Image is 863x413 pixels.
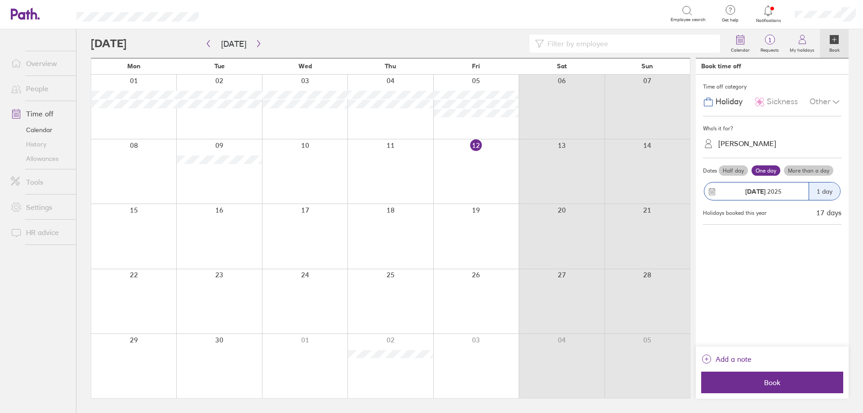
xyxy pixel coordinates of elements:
[725,45,755,53] label: Calendar
[745,188,782,195] span: 2025
[745,187,765,195] strong: [DATE]
[784,45,820,53] label: My holidays
[754,18,783,23] span: Notifications
[810,93,841,111] div: Other
[755,45,784,53] label: Requests
[703,210,767,216] div: Holidays booked this year
[703,178,841,205] button: [DATE] 20251 day
[809,182,840,200] div: 1 day
[544,35,715,52] input: Filter by employee
[752,165,780,176] label: One day
[214,62,225,70] span: Tue
[816,209,841,217] div: 17 days
[707,378,837,386] span: Book
[4,80,76,98] a: People
[703,168,717,174] span: Dates
[472,62,480,70] span: Fri
[755,29,784,58] a: 1Requests
[718,139,776,148] div: [PERSON_NAME]
[223,9,246,18] div: Search
[754,4,783,23] a: Notifications
[703,80,841,93] div: Time off category
[719,165,748,176] label: Half day
[755,36,784,44] span: 1
[716,352,752,366] span: Add a note
[671,17,706,22] span: Employee search
[4,223,76,241] a: HR advice
[820,29,849,58] a: Book
[716,97,743,107] span: Holiday
[4,173,76,191] a: Tools
[4,198,76,216] a: Settings
[701,62,741,70] div: Book time off
[716,18,745,23] span: Get help
[4,105,76,123] a: Time off
[824,45,845,53] label: Book
[701,352,752,366] button: Add a note
[4,137,76,151] a: History
[725,29,755,58] a: Calendar
[784,165,833,176] label: More than a day
[214,36,254,51] button: [DATE]
[641,62,653,70] span: Sun
[298,62,312,70] span: Wed
[4,123,76,137] a: Calendar
[4,151,76,166] a: Allowances
[4,54,76,72] a: Overview
[127,62,141,70] span: Mon
[385,62,396,70] span: Thu
[703,122,841,135] div: Who's it for?
[557,62,567,70] span: Sat
[767,97,798,107] span: Sickness
[701,372,843,393] button: Book
[784,29,820,58] a: My holidays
